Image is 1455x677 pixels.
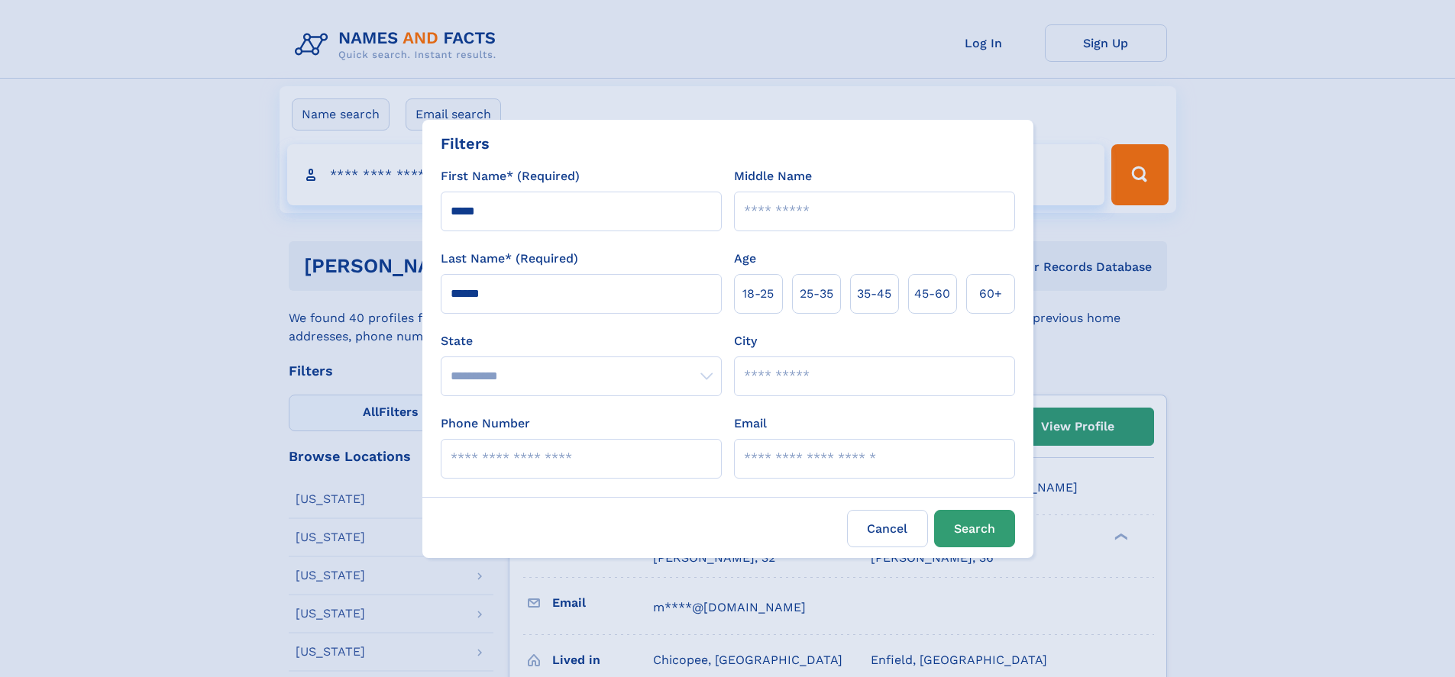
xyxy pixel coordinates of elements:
label: Last Name* (Required) [441,250,578,268]
label: Email [734,414,767,433]
span: 25‑35 [800,285,833,303]
div: Filters [441,132,490,155]
label: City [734,332,757,350]
label: Middle Name [734,167,812,185]
span: 35‑45 [857,285,891,303]
label: Age [734,250,756,268]
label: First Name* (Required) [441,167,580,185]
span: 60+ [979,285,1002,303]
span: 45‑60 [914,285,950,303]
label: State [441,332,722,350]
button: Search [934,510,1015,547]
label: Phone Number [441,414,530,433]
label: Cancel [847,510,928,547]
span: 18‑25 [742,285,774,303]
